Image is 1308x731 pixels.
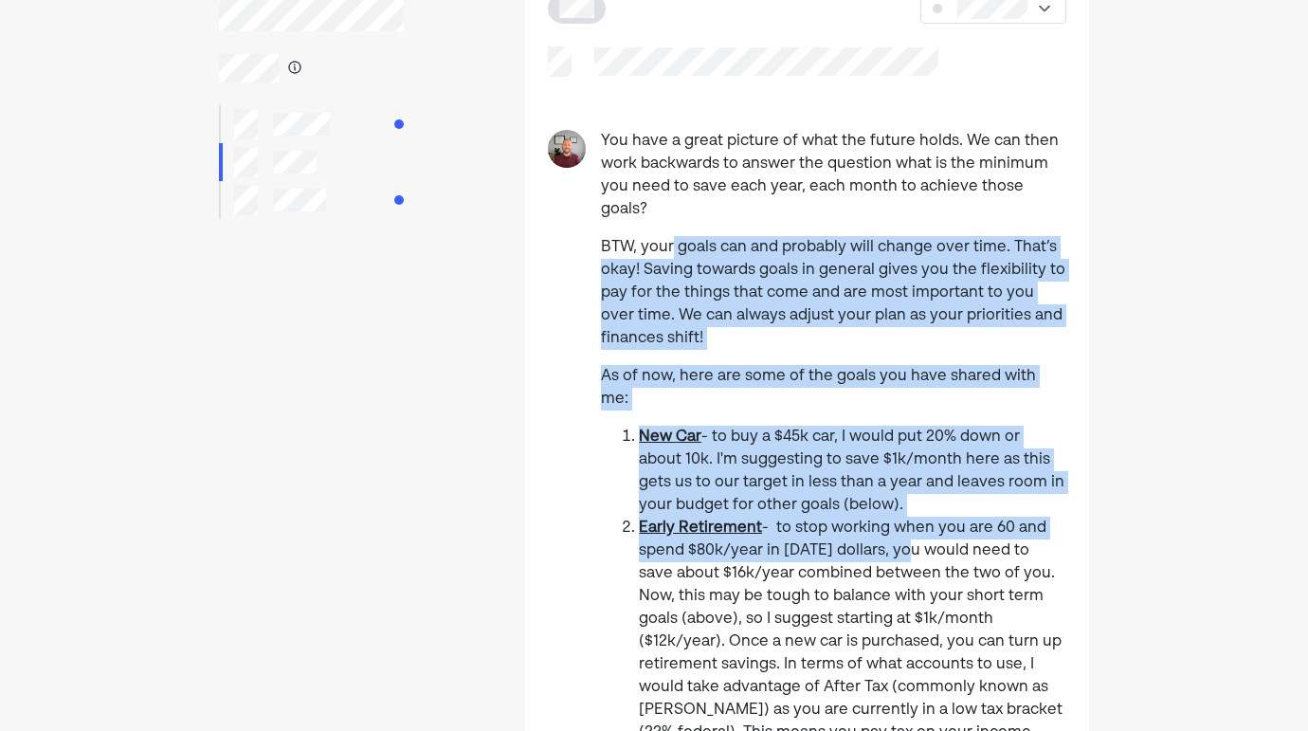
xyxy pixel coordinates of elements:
p: You have a great picture of what the future holds. We can then work backwards to answer the quest... [601,130,1066,221]
li: - to buy a $45k car, I would put 20% down or about 10k. I'm suggesting to save $1k/month here as ... [639,426,1066,517]
p: BTW, your goals can and probably will change over time. That’s okay! Saving towards goals in gene... [601,236,1066,350]
u: New Car [639,429,701,445]
u: Early Retirement [639,521,762,536]
p: As of now, here are some of the goals you have shared with me: [601,365,1066,411]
